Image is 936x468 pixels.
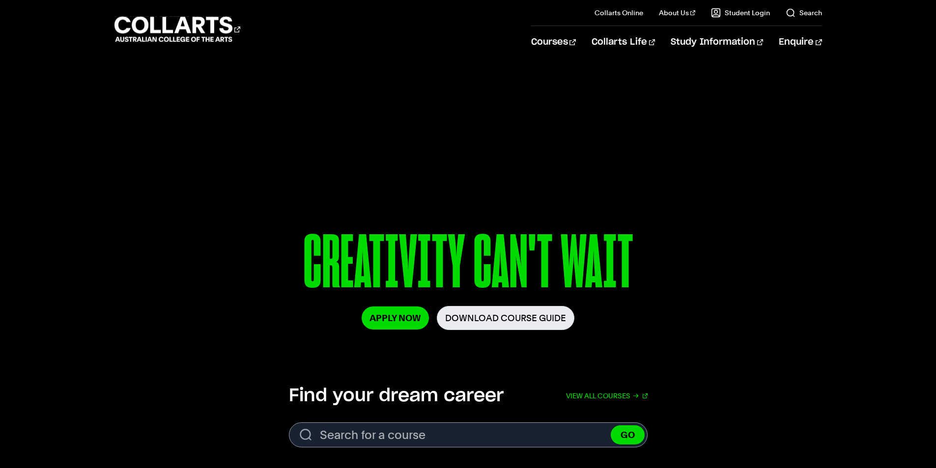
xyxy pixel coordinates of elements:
form: Search [289,422,648,447]
a: Search [786,8,822,18]
a: Download Course Guide [437,306,574,330]
a: About Us [659,8,695,18]
button: GO [611,425,645,444]
a: Enquire [779,26,822,58]
a: Collarts Life [592,26,655,58]
a: Study Information [671,26,763,58]
input: Search for a course [289,422,648,447]
a: Student Login [711,8,770,18]
a: Collarts Online [595,8,643,18]
a: Apply Now [362,306,429,330]
a: Courses [531,26,576,58]
div: Go to homepage [114,15,240,43]
h2: Find your dream career [289,385,504,407]
a: View all courses [566,385,648,407]
p: CREATIVITY CAN'T WAIT [194,225,742,306]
